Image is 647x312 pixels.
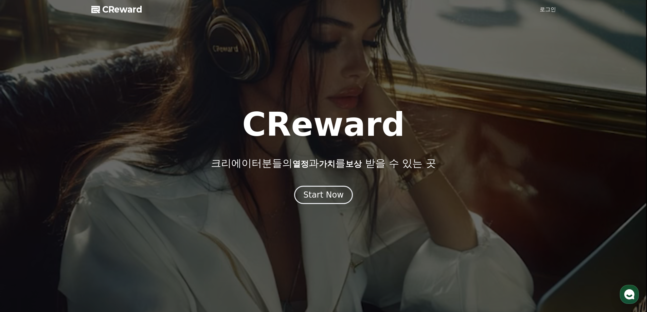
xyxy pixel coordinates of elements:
[102,4,142,15] span: CReward
[91,4,142,15] a: CReward
[242,108,405,141] h1: CReward
[294,186,353,204] button: Start Now
[211,157,436,169] p: 크리에이터분들의 과 를 받을 수 있는 곳
[319,159,335,169] span: 가치
[540,5,556,14] a: 로그인
[303,189,344,200] div: Start Now
[345,159,362,169] span: 보상
[292,159,309,169] span: 열정
[294,192,353,199] a: Start Now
